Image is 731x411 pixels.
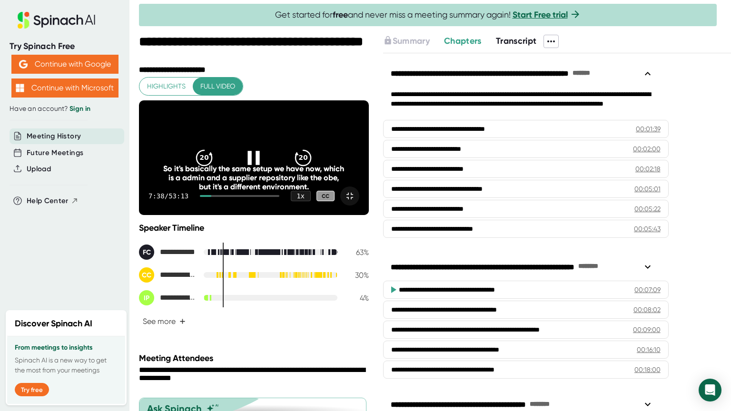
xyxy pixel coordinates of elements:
[637,345,661,354] div: 00:16:10
[10,105,120,113] div: Have an account?
[635,164,661,174] div: 00:02:18
[15,317,92,330] h2: Discover Spinach AI
[27,164,51,175] button: Upload
[11,55,119,74] button: Continue with Google
[496,36,537,46] span: Transcript
[633,325,661,334] div: 00:09:00
[179,318,186,325] span: +
[200,80,235,92] span: Full video
[636,124,661,134] div: 00:01:39
[699,379,721,401] div: Open Intercom Messenger
[444,35,482,48] button: Chapters
[633,305,661,314] div: 00:08:02
[10,41,120,52] div: Try Spinach Free
[513,10,568,20] a: Start Free trial
[193,78,243,95] button: Full video
[147,80,186,92] span: Highlights
[162,164,346,191] div: So it's basically the same setup we have now, which is a admin and a supplier repository like the...
[27,196,79,206] button: Help Center
[634,224,661,234] div: 00:05:43
[139,245,154,260] div: FC
[444,36,482,46] span: Chapters
[345,248,369,257] div: 63 %
[69,105,90,113] a: Sign in
[139,223,369,233] div: Speaker Timeline
[634,285,661,294] div: 00:07:09
[333,10,348,20] b: free
[139,290,154,305] div: IP
[148,192,188,200] div: 7:38 / 53:13
[11,78,119,98] button: Continue with Microsoft
[345,294,369,303] div: 4 %
[139,313,189,330] button: See more+
[633,144,661,154] div: 00:02:00
[19,60,28,68] img: Aehbyd4JwY73AAAAAElFTkSuQmCC
[316,191,335,202] div: CC
[15,355,118,375] p: Spinach AI is a new way to get the most from your meetings
[393,36,430,46] span: Summary
[27,196,69,206] span: Help Center
[383,35,430,48] button: Summary
[27,131,81,142] button: Meeting History
[383,35,444,48] div: Upgrade to access
[15,383,49,396] button: Try free
[345,271,369,280] div: 30 %
[139,267,154,283] div: CC
[15,344,118,352] h3: From meetings to insights
[139,78,193,95] button: Highlights
[634,184,661,194] div: 00:05:01
[634,204,661,214] div: 00:05:22
[634,365,661,374] div: 00:18:00
[275,10,581,20] span: Get started for and never miss a meeting summary again!
[291,191,311,201] div: 1 x
[139,353,371,363] div: Meeting Attendees
[27,147,83,158] button: Future Meetings
[496,35,537,48] button: Transcript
